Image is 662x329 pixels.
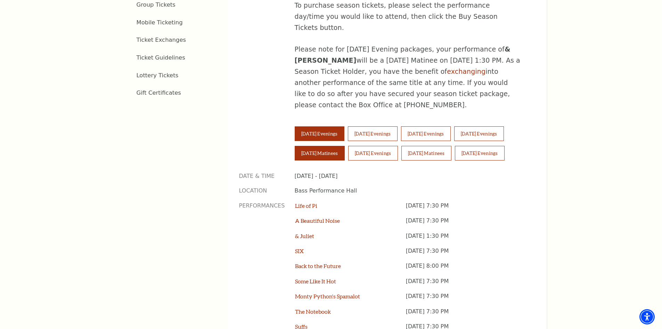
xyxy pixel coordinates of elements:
a: Ticket Guidelines [137,54,185,61]
a: Gift Certificates [137,89,181,96]
p: [DATE] 7:30 PM [406,202,526,217]
a: & Juliet [295,233,314,239]
p: Bass Performance Hall [295,187,526,195]
p: [DATE] 7:30 PM [406,277,526,292]
p: [DATE] 7:30 PM [406,217,526,232]
div: Accessibility Menu [639,309,655,324]
button: [DATE] Evenings [401,126,451,141]
button: [DATE] Evenings [454,126,504,141]
a: A Beautiful Noise [295,217,340,224]
button: [DATE] Evenings [455,146,505,160]
a: Lottery Tickets [137,72,179,79]
p: [DATE] 7:30 PM [406,292,526,307]
a: Back to the Future [295,263,341,269]
button: [DATE] Matinees [295,146,345,160]
a: Life of Pi [295,202,317,209]
strong: & [PERSON_NAME] [295,45,510,64]
a: Mobile Ticketing [137,19,183,26]
p: Location [239,187,284,195]
button: [DATE] Evenings [348,146,398,160]
button: [DATE] Evenings [295,126,344,141]
button: [DATE] Evenings [348,126,398,141]
a: Monty Python's Spamalot [295,293,360,299]
p: [DATE] - [DATE] [295,172,526,180]
a: Ticket Exchanges [137,37,186,43]
p: [DATE] 7:30 PM [406,308,526,323]
p: [DATE] 1:30 PM [406,232,526,247]
p: Date & Time [239,172,284,180]
p: Please note for [DATE] Evening packages, your performance of will be a [DATE] Matinee on [DATE] 1... [295,44,521,111]
button: [DATE] Matinees [401,146,451,160]
a: The Notebook [295,308,331,315]
a: SIX [295,248,304,254]
p: [DATE] 8:00 PM [406,262,526,277]
a: exchanging [447,68,485,75]
p: [DATE] 7:30 PM [406,247,526,262]
a: Some Like It Hot [295,278,336,284]
a: Group Tickets [137,1,175,8]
